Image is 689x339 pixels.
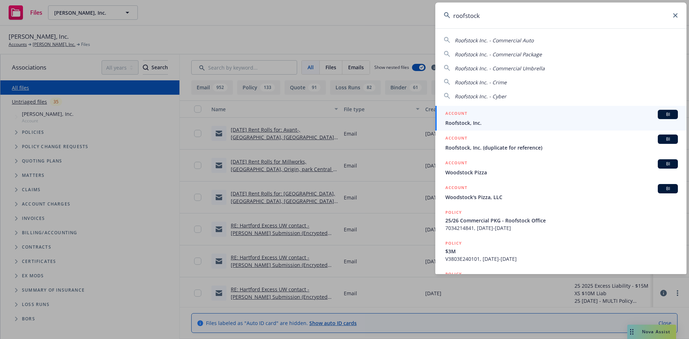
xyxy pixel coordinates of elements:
a: ACCOUNTBIWoodstock Pizza [435,155,686,180]
h5: POLICY [445,270,462,278]
input: Search... [435,3,686,28]
span: BI [661,185,675,192]
h5: POLICY [445,240,462,247]
span: BI [661,111,675,118]
h5: POLICY [445,209,462,216]
span: Roofstock Inc. - Crime [455,79,507,86]
a: POLICY [435,267,686,297]
h5: ACCOUNT [445,110,467,118]
span: V3803E240101, [DATE]-[DATE] [445,255,678,263]
h5: ACCOUNT [445,184,467,193]
a: ACCOUNTBIWoodstock's Pizza, LLC [435,180,686,205]
span: BI [661,161,675,167]
h5: ACCOUNT [445,159,467,168]
a: ACCOUNTBIRoofstock, Inc. [435,106,686,131]
span: $3M [445,248,678,255]
a: ACCOUNTBIRoofstock, Inc. (duplicate for reference) [435,131,686,155]
span: Woodstock's Pizza, LLC [445,193,678,201]
span: Roofstock Inc. - Cyber [455,93,506,100]
span: BI [661,136,675,142]
span: Woodstock Pizza [445,169,678,176]
span: Roofstock, Inc. [445,119,678,127]
span: 25/26 Commercial PKG - Roofstock Office [445,217,678,224]
span: 7034214841, [DATE]-[DATE] [445,224,678,232]
span: Roofstock Inc. - Commercial Umbrella [455,65,545,72]
span: Roofstock Inc. - Commercial Auto [455,37,534,44]
a: POLICY$3MV3803E240101, [DATE]-[DATE] [435,236,686,267]
span: Roofstock, Inc. (duplicate for reference) [445,144,678,151]
h5: ACCOUNT [445,135,467,143]
span: Roofstock Inc. - Commercial Package [455,51,542,58]
a: POLICY25/26 Commercial PKG - Roofstock Office7034214841, [DATE]-[DATE] [435,205,686,236]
